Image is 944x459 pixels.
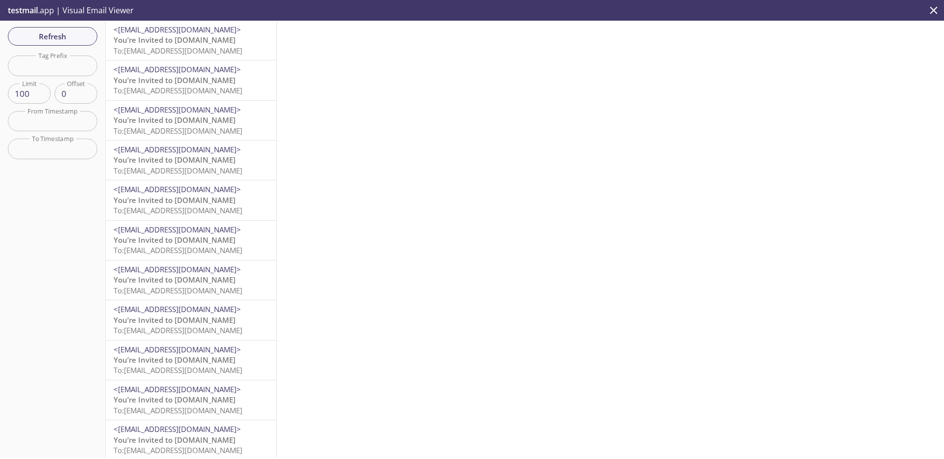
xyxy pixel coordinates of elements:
[114,144,241,154] span: <[EMAIL_ADDRESS][DOMAIN_NAME]>
[114,105,241,115] span: <[EMAIL_ADDRESS][DOMAIN_NAME]>
[114,325,242,335] span: To: [EMAIL_ADDRESS][DOMAIN_NAME]
[114,225,241,234] span: <[EMAIL_ADDRESS][DOMAIN_NAME]>
[114,445,242,455] span: To: [EMAIL_ADDRESS][DOMAIN_NAME]
[114,155,236,165] span: You’re Invited to [DOMAIN_NAME]
[114,166,242,175] span: To: [EMAIL_ADDRESS][DOMAIN_NAME]
[114,235,236,245] span: You’re Invited to [DOMAIN_NAME]
[114,46,242,56] span: To: [EMAIL_ADDRESS][DOMAIN_NAME]
[106,21,276,60] div: <[EMAIL_ADDRESS][DOMAIN_NAME]>You’re Invited to [DOMAIN_NAME]To:[EMAIL_ADDRESS][DOMAIN_NAME]
[114,275,236,285] span: You’re Invited to [DOMAIN_NAME]
[114,75,236,85] span: You’re Invited to [DOMAIN_NAME]
[114,64,241,74] span: <[EMAIL_ADDRESS][DOMAIN_NAME]>
[106,141,276,180] div: <[EMAIL_ADDRESS][DOMAIN_NAME]>You’re Invited to [DOMAIN_NAME]To:[EMAIL_ADDRESS][DOMAIN_NAME]
[106,341,276,380] div: <[EMAIL_ADDRESS][DOMAIN_NAME]>You’re Invited to [DOMAIN_NAME]To:[EMAIL_ADDRESS][DOMAIN_NAME]
[114,35,236,45] span: You’re Invited to [DOMAIN_NAME]
[114,395,236,404] span: You’re Invited to [DOMAIN_NAME]
[8,27,97,46] button: Refresh
[114,405,242,415] span: To: [EMAIL_ADDRESS][DOMAIN_NAME]
[114,195,236,205] span: You’re Invited to [DOMAIN_NAME]
[114,435,236,445] span: You’re Invited to [DOMAIN_NAME]
[106,180,276,220] div: <[EMAIL_ADDRESS][DOMAIN_NAME]>You’re Invited to [DOMAIN_NAME]To:[EMAIL_ADDRESS][DOMAIN_NAME]
[114,365,242,375] span: To: [EMAIL_ADDRESS][DOMAIN_NAME]
[16,30,89,43] span: Refresh
[114,25,241,34] span: <[EMAIL_ADDRESS][DOMAIN_NAME]>
[106,221,276,260] div: <[EMAIL_ADDRESS][DOMAIN_NAME]>You’re Invited to [DOMAIN_NAME]To:[EMAIL_ADDRESS][DOMAIN_NAME]
[114,344,241,354] span: <[EMAIL_ADDRESS][DOMAIN_NAME]>
[114,184,241,194] span: <[EMAIL_ADDRESS][DOMAIN_NAME]>
[114,264,241,274] span: <[EMAIL_ADDRESS][DOMAIN_NAME]>
[106,300,276,340] div: <[EMAIL_ADDRESS][DOMAIN_NAME]>You’re Invited to [DOMAIN_NAME]To:[EMAIL_ADDRESS][DOMAIN_NAME]
[114,286,242,295] span: To: [EMAIL_ADDRESS][DOMAIN_NAME]
[114,315,236,325] span: You’re Invited to [DOMAIN_NAME]
[106,101,276,140] div: <[EMAIL_ADDRESS][DOMAIN_NAME]>You’re Invited to [DOMAIN_NAME]To:[EMAIL_ADDRESS][DOMAIN_NAME]
[114,355,236,365] span: You’re Invited to [DOMAIN_NAME]
[114,86,242,95] span: To: [EMAIL_ADDRESS][DOMAIN_NAME]
[114,205,242,215] span: To: [EMAIL_ADDRESS][DOMAIN_NAME]
[106,260,276,300] div: <[EMAIL_ADDRESS][DOMAIN_NAME]>You’re Invited to [DOMAIN_NAME]To:[EMAIL_ADDRESS][DOMAIN_NAME]
[114,245,242,255] span: To: [EMAIL_ADDRESS][DOMAIN_NAME]
[106,60,276,100] div: <[EMAIL_ADDRESS][DOMAIN_NAME]>You’re Invited to [DOMAIN_NAME]To:[EMAIL_ADDRESS][DOMAIN_NAME]
[8,5,38,16] span: testmail
[106,380,276,420] div: <[EMAIL_ADDRESS][DOMAIN_NAME]>You’re Invited to [DOMAIN_NAME]To:[EMAIL_ADDRESS][DOMAIN_NAME]
[114,424,241,434] span: <[EMAIL_ADDRESS][DOMAIN_NAME]>
[114,384,241,394] span: <[EMAIL_ADDRESS][DOMAIN_NAME]>
[114,115,236,125] span: You’re Invited to [DOMAIN_NAME]
[114,126,242,136] span: To: [EMAIL_ADDRESS][DOMAIN_NAME]
[114,304,241,314] span: <[EMAIL_ADDRESS][DOMAIN_NAME]>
